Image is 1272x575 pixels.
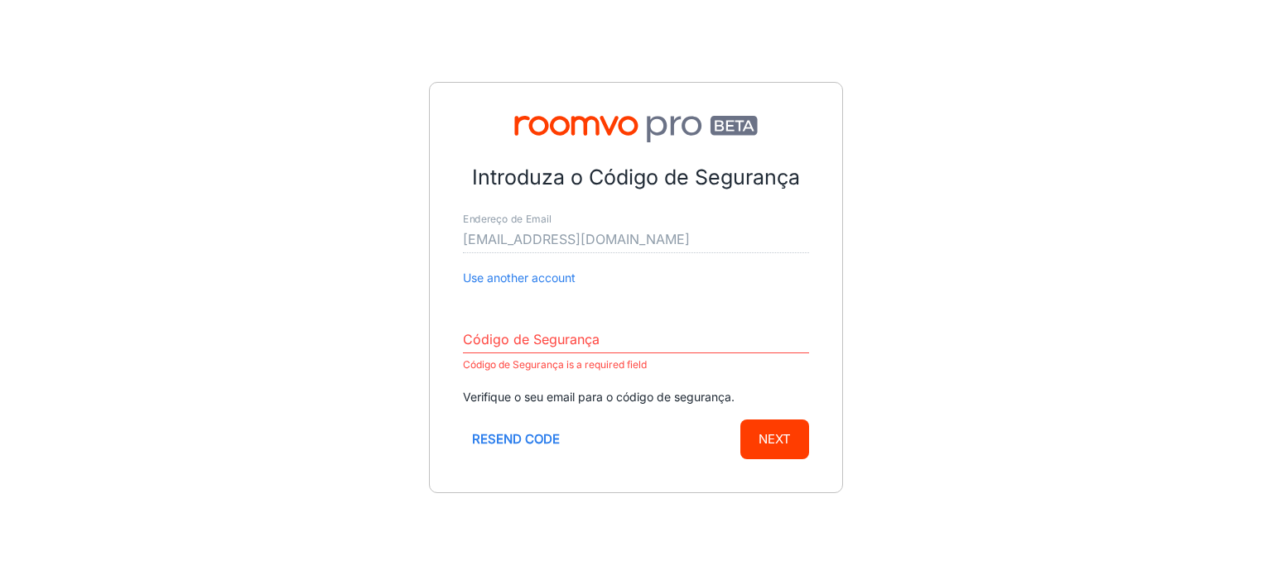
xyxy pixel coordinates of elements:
[463,327,809,353] input: Enter secure code
[463,419,569,459] button: Resend code
[740,419,809,459] button: Next
[463,269,576,287] button: Use another account
[463,116,809,142] img: Roomvo PRO Beta
[463,388,809,406] p: Verifique o seu email para o código de segurança.
[463,162,809,194] p: Introduza o Código de Segurança
[463,213,552,227] label: Endereço de Email
[463,227,809,253] input: myname@example.com
[463,355,809,375] p: Código de Segurança is a required field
